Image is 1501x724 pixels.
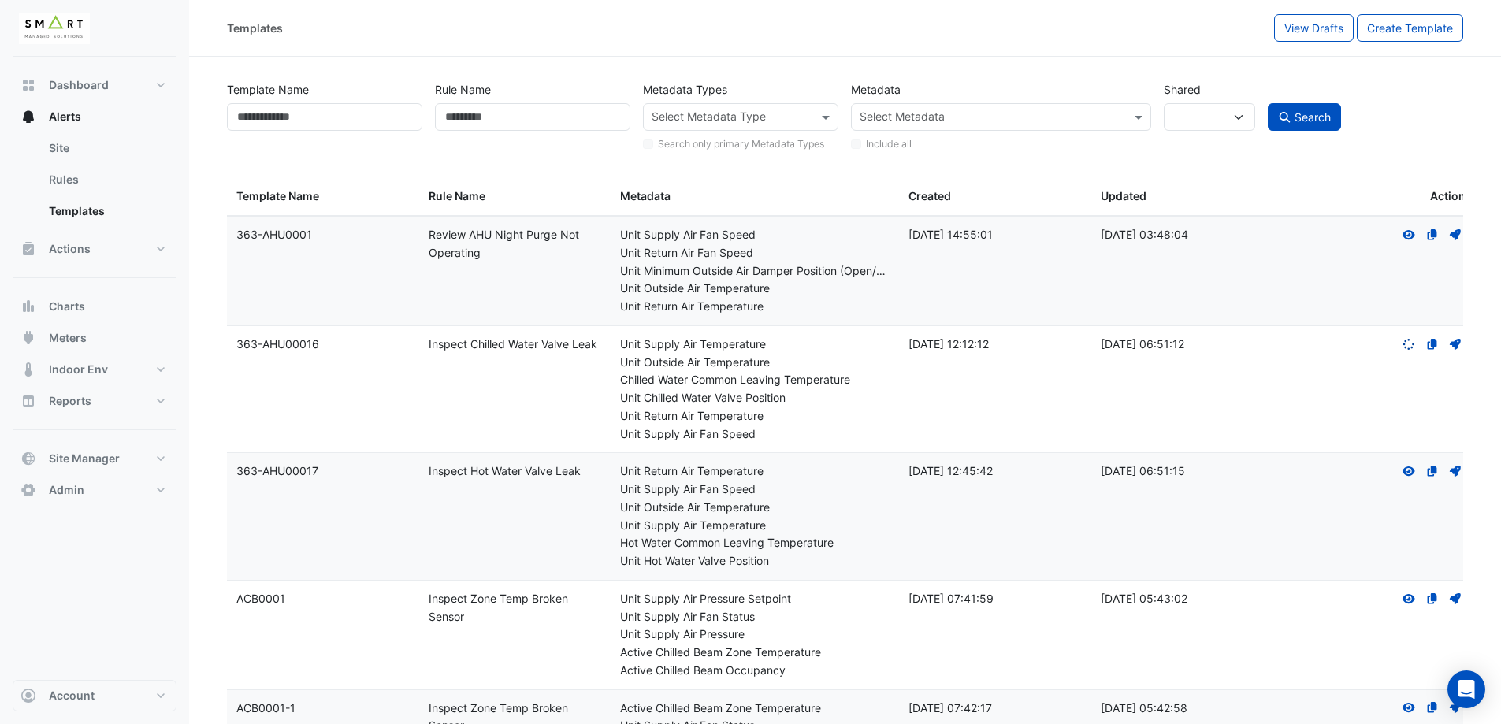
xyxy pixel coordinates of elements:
button: Actions [13,233,176,265]
div: Active Chilled Beam Zone Temperature [620,644,890,662]
div: Inspect Chilled Water Valve Leak [429,336,602,354]
span: Metadata [620,189,671,202]
label: Shared [1164,76,1201,103]
app-icon: Meters [20,330,36,346]
div: 363-AHU00017 [236,462,410,481]
div: ACB0001-1 [236,700,410,718]
div: Unit Supply Air Fan Status [620,608,890,626]
button: Search [1268,103,1342,131]
span: Create Template [1367,21,1453,35]
button: View Drafts [1274,14,1354,42]
div: Unit Return Air Temperature [620,462,890,481]
div: Review AHU Night Purge Not Operating [429,226,602,262]
div: [DATE] 05:43:02 [1101,590,1274,608]
div: [DATE] 07:42:17 [908,700,1082,718]
div: 363-AHU0001 [236,226,410,244]
div: Inspect Hot Water Valve Leak [429,462,602,481]
fa-icon: View [1402,592,1416,605]
div: Unit Outside Air Temperature [620,354,890,372]
div: Unit Supply Air Pressure Setpoint [620,590,890,608]
fa-icon: View [1402,228,1416,241]
span: Dashboard [49,77,109,93]
button: Alerts [13,101,176,132]
label: Template Name [227,76,309,103]
div: Unit Return Air Temperature [620,407,890,425]
div: Unit Minimum Outside Air Damper Position (Open/Close) [620,262,890,280]
button: Admin [13,474,176,506]
div: Unit Supply Air Fan Speed [620,481,890,499]
label: Metadata Types [643,76,727,103]
app-icon: Dashboard [20,77,36,93]
div: Unit Chilled Water Valve Position [620,389,890,407]
button: Create Template [1357,14,1463,42]
div: [DATE] 06:51:12 [1101,336,1274,354]
fa-icon: The template is owned by a different customer and is shared with you. A copy has to be created to... [1425,701,1440,715]
div: Templates [227,20,283,36]
div: Unit Return Air Fan Speed [620,244,890,262]
a: Rules [36,164,176,195]
div: Open Intercom Messenger [1447,670,1485,708]
button: Indoor Env [13,354,176,385]
button: Account [13,680,176,711]
a: Site [36,132,176,164]
div: [DATE] 07:41:59 [908,590,1082,608]
fa-icon: The template is owned by a different customer and is shared with you. A copy has to be created to... [1425,337,1440,351]
span: Alerts [49,109,81,124]
fa-icon: The template is owned by a different customer and is shared with you. A copy has to be created to... [1425,464,1440,477]
span: View Drafts [1284,21,1343,35]
div: Unit Supply Air Temperature [620,336,890,354]
div: Unit Outside Air Temperature [620,499,890,517]
app-icon: Reports [20,393,36,409]
fa-icon: The template is owned by a different customer and is shared with you. A copy has to be created to... [1425,592,1440,605]
div: Unit Supply Air Pressure [620,626,890,644]
span: Updated [1101,189,1146,202]
img: Company Logo [19,13,90,44]
div: Active Chilled Beam Zone Temperature [620,700,890,718]
label: Metadata [851,76,901,103]
fa-icon: View [1402,701,1416,715]
div: 363-AHU00016 [236,336,410,354]
button: Reports [13,385,176,417]
span: Site Manager [49,451,120,466]
span: Indoor Env [49,362,108,377]
div: Unit Supply Air Fan Speed [620,425,890,444]
label: Rule Name [435,76,491,103]
fa-icon: Deploy [1448,464,1462,477]
fa-icon: Deploy [1448,228,1462,241]
span: Account [49,688,95,704]
span: Search [1295,110,1331,124]
div: Unit Supply Air Temperature [620,517,890,535]
a: Templates [36,195,176,227]
div: [DATE] 05:42:58 [1101,700,1274,718]
button: Site Manager [13,443,176,474]
div: Active Chilled Beam Occupancy [620,662,890,680]
app-icon: Indoor Env [20,362,36,377]
span: Actions [49,241,91,257]
fa-icon: Deploy [1448,337,1462,351]
app-icon: Actions [20,241,36,257]
span: Rule Name [429,189,485,202]
span: Charts [49,299,85,314]
span: Created [908,189,951,202]
div: Select Metadata [857,108,945,128]
div: [DATE] 14:55:01 [908,226,1082,244]
app-icon: Charts [20,299,36,314]
div: [DATE] 03:48:04 [1101,226,1274,244]
app-icon: Alerts [20,109,36,124]
button: Dashboard [13,69,176,101]
label: Search only primary Metadata Types [658,137,824,151]
div: Select Metadata Type [649,108,766,128]
app-icon: Site Manager [20,451,36,466]
div: Unit Supply Air Fan Speed [620,226,890,244]
span: Reports [49,393,91,409]
div: Unit Outside Air Temperature [620,280,890,298]
div: [DATE] 06:51:15 [1101,462,1274,481]
fa-icon: View [1402,337,1416,351]
div: Alerts [13,132,176,233]
fa-icon: Deploy [1448,592,1462,605]
label: Include all [866,137,912,151]
div: Hot Water Common Leaving Temperature [620,534,890,552]
div: [DATE] 12:12:12 [908,336,1082,354]
button: Charts [13,291,176,322]
div: Unit Return Air Temperature [620,298,890,316]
